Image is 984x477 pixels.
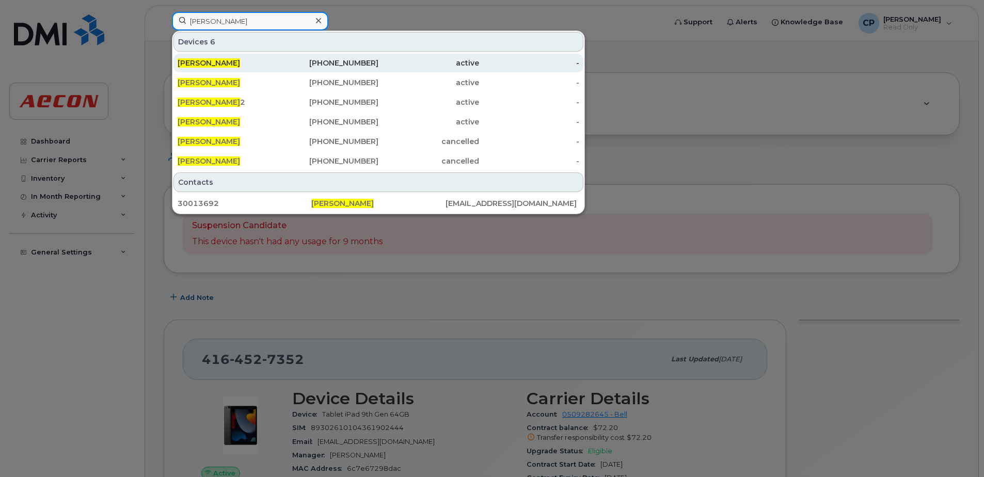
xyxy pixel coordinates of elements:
[173,152,583,170] a: [PERSON_NAME][PHONE_NUMBER]cancelled-
[178,117,240,126] span: [PERSON_NAME]
[278,77,379,88] div: [PHONE_NUMBER]
[173,194,583,213] a: 30013692[PERSON_NAME][EMAIL_ADDRESS][DOMAIN_NAME]
[178,137,240,146] span: [PERSON_NAME]
[178,98,240,107] span: [PERSON_NAME]
[378,97,479,107] div: active
[378,58,479,68] div: active
[173,132,583,151] a: [PERSON_NAME][PHONE_NUMBER]cancelled-
[173,113,583,131] a: [PERSON_NAME][PHONE_NUMBER]active-
[479,97,580,107] div: -
[479,156,580,166] div: -
[311,199,374,208] span: [PERSON_NAME]
[278,97,379,107] div: [PHONE_NUMBER]
[479,136,580,147] div: -
[378,136,479,147] div: cancelled
[210,37,215,47] span: 6
[479,117,580,127] div: -
[378,156,479,166] div: cancelled
[173,32,583,52] div: Devices
[446,198,579,209] div: [EMAIL_ADDRESS][DOMAIN_NAME]
[278,156,379,166] div: [PHONE_NUMBER]
[278,136,379,147] div: [PHONE_NUMBER]
[173,73,583,92] a: [PERSON_NAME][PHONE_NUMBER]active-
[178,156,240,166] span: [PERSON_NAME]
[378,77,479,88] div: active
[173,93,583,112] a: [PERSON_NAME]2[PHONE_NUMBER]active-
[278,117,379,127] div: [PHONE_NUMBER]
[278,58,379,68] div: [PHONE_NUMBER]
[173,54,583,72] a: [PERSON_NAME][PHONE_NUMBER]active-
[479,58,580,68] div: -
[378,117,479,127] div: active
[178,78,240,87] span: [PERSON_NAME]
[178,97,278,107] div: 2
[178,198,311,209] div: 30013692
[178,58,240,68] span: [PERSON_NAME]
[173,172,583,192] div: Contacts
[479,77,580,88] div: -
